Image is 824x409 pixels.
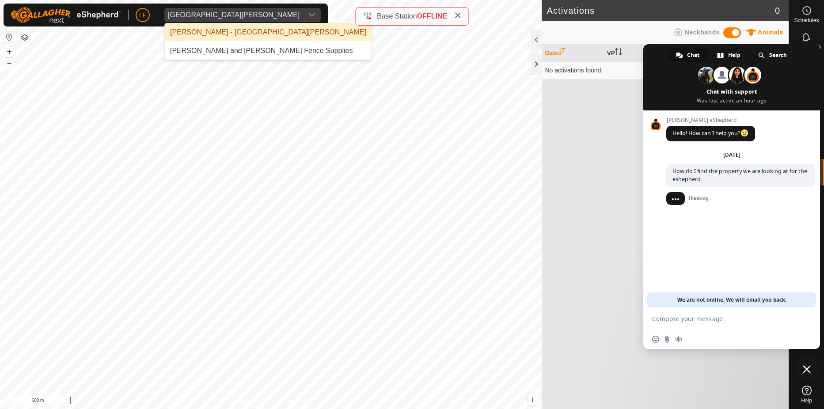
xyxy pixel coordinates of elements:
[723,152,740,158] div: [DATE]
[688,194,713,202] span: Thinking...
[675,336,682,343] span: Audio message
[542,61,789,79] td: No activations found.
[377,12,417,20] span: Base Station
[19,32,30,43] button: Map Layers
[677,292,786,307] span: We are not online. We will email you back.
[789,382,824,407] a: Help
[279,398,305,405] a: Contact Us
[558,49,566,57] p-sorticon: Activate to sort
[758,29,783,36] span: Animals
[801,398,812,403] span: Help
[139,11,146,20] span: LF
[652,336,659,343] span: Insert an emoji
[664,336,671,343] span: Send a file
[728,49,740,62] span: Help
[164,8,303,22] span: Fort Nelson
[685,29,720,36] span: Neckbands
[709,49,749,62] div: Help
[794,356,820,382] div: Close chat
[528,395,538,405] button: i
[236,398,269,405] a: Privacy Policy
[542,45,604,62] th: Date
[668,49,708,62] div: Chat
[652,315,792,323] textarea: Compose your message...
[165,42,372,60] li: Okanagan Fence Supplies
[168,11,300,19] div: [GEOGRAPHIC_DATA][PERSON_NAME]
[672,129,749,137] span: Hello! How can I help you?
[794,18,819,23] span: Schedules
[615,49,622,57] p-sorticon: Activate to sort
[666,117,755,123] span: [PERSON_NAME] eShepherd
[11,7,121,23] img: Gallagher Logo
[165,23,372,41] li: Fort Nelson
[603,45,665,62] th: VP
[769,49,787,62] span: Search
[4,32,15,42] button: Reset Map
[303,8,321,22] div: dropdown trigger
[775,4,780,17] span: 0
[4,58,15,68] button: –
[750,49,796,62] div: Search
[687,49,699,62] span: Chat
[165,23,372,60] ul: Option List
[170,45,353,56] div: [PERSON_NAME] and [PERSON_NAME] Fence Supplies
[672,167,807,183] span: How do I find the property we are looking at for the eshepherd
[417,12,447,20] span: OFFLINE
[532,396,533,404] span: i
[4,46,15,57] button: +
[547,5,775,16] h2: Activations
[170,27,366,38] div: [PERSON_NAME] - [GEOGRAPHIC_DATA][PERSON_NAME]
